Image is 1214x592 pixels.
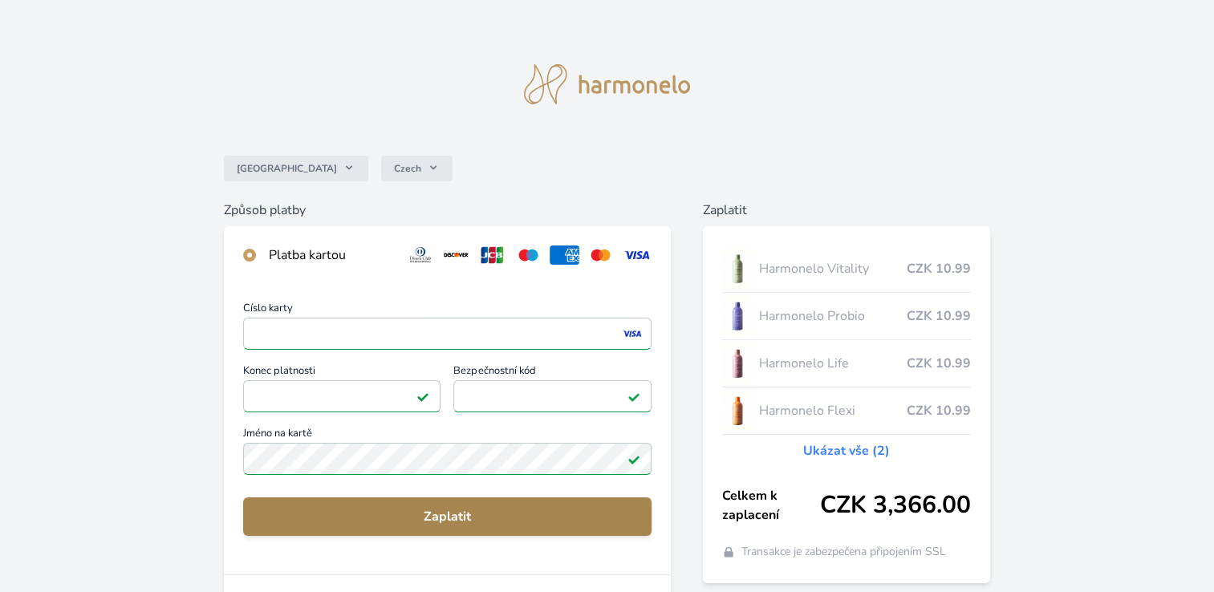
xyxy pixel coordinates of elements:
[243,303,652,318] span: Číslo karty
[907,354,971,373] span: CZK 10.99
[722,391,753,431] img: CLEAN_FLEXI_se_stinem_x-hi_(1)-lo.jpg
[759,306,907,326] span: Harmonelo Probio
[627,390,640,403] img: Platné pole
[759,401,907,420] span: Harmonelo Flexi
[621,326,643,341] img: visa
[224,201,671,220] h6: Způsob platby
[550,245,579,265] img: amex.svg
[722,486,820,525] span: Celkem k zaplacení
[907,306,971,326] span: CZK 10.99
[416,390,429,403] img: Platné pole
[703,201,990,220] h6: Zaplatit
[243,428,652,443] span: Jméno na kartě
[627,452,640,465] img: Platné pole
[622,245,652,265] img: visa.svg
[759,259,907,278] span: Harmonelo Vitality
[722,343,753,383] img: CLEAN_LIFE_se_stinem_x-lo.jpg
[237,162,337,175] span: [GEOGRAPHIC_DATA]
[524,64,691,104] img: logo.svg
[250,322,644,345] iframe: Iframe pro číslo karty
[406,245,436,265] img: diners.svg
[381,156,453,181] button: Czech
[759,354,907,373] span: Harmonelo Life
[803,441,890,460] a: Ukázat vše (2)
[722,296,753,336] img: CLEAN_PROBIO_se_stinem_x-lo.jpg
[243,497,652,536] button: Zaplatit
[820,491,971,520] span: CZK 3,366.00
[477,245,507,265] img: jcb.svg
[269,245,393,265] div: Platba kartou
[243,443,652,475] input: Jméno na kartěPlatné pole
[250,385,434,408] iframe: Iframe pro datum vypršení platnosti
[514,245,543,265] img: maestro.svg
[741,544,946,560] span: Transakce je zabezpečena připojením SSL
[441,245,471,265] img: discover.svg
[243,366,441,380] span: Konec platnosti
[907,259,971,278] span: CZK 10.99
[256,507,639,526] span: Zaplatit
[394,162,421,175] span: Czech
[722,249,753,289] img: CLEAN_VITALITY_se_stinem_x-lo.jpg
[461,385,644,408] iframe: Iframe pro bezpečnostní kód
[453,366,652,380] span: Bezpečnostní kód
[224,156,368,181] button: [GEOGRAPHIC_DATA]
[907,401,971,420] span: CZK 10.99
[586,245,615,265] img: mc.svg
